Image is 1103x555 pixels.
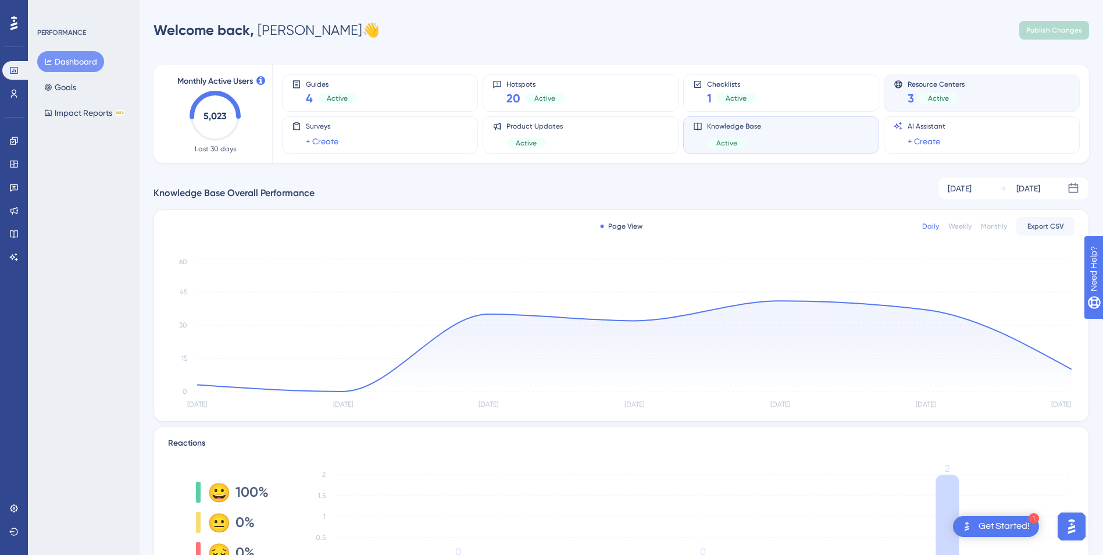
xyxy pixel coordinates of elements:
[479,400,498,408] tspan: [DATE]
[333,400,353,408] tspan: [DATE]
[928,94,949,103] span: Active
[318,492,326,500] tspan: 1.5
[204,111,227,122] text: 5,023
[27,3,73,17] span: Need Help?
[953,516,1039,537] div: Open Get Started! checklist, remaining modules: 1
[1027,222,1064,231] span: Export CSV
[168,436,1075,450] div: Reactions
[306,90,313,106] span: 4
[1016,182,1040,195] div: [DATE]
[600,222,642,231] div: Page View
[948,182,972,195] div: [DATE]
[1051,400,1071,408] tspan: [DATE]
[154,186,315,200] span: Knowledge Base Overall Performance
[726,94,747,103] span: Active
[534,94,555,103] span: Active
[960,520,974,533] img: launcher-image-alternative-text
[208,513,226,532] div: 😐
[908,80,965,88] span: Resource Centers
[177,74,253,88] span: Monthly Active Users
[306,134,338,148] a: + Create
[945,463,949,474] tspan: 2
[716,138,737,148] span: Active
[179,258,187,266] tspan: 60
[154,21,380,40] div: [PERSON_NAME] 👋
[1029,513,1039,524] div: 1
[506,90,520,106] span: 20
[316,533,326,542] tspan: 0.5
[37,102,132,123] button: Impact ReportsBETA
[322,471,326,479] tspan: 2
[327,94,348,103] span: Active
[183,387,187,396] tspan: 0
[979,520,1030,533] div: Get Started!
[195,144,236,154] span: Last 30 days
[908,122,945,131] span: AI Assistant
[187,400,207,408] tspan: [DATE]
[1019,21,1089,40] button: Publish Changes
[516,138,537,148] span: Active
[624,400,644,408] tspan: [DATE]
[1026,26,1082,35] span: Publish Changes
[306,80,357,88] span: Guides
[115,110,125,116] div: BETA
[1054,509,1089,544] iframe: UserGuiding AI Assistant Launcher
[180,288,187,296] tspan: 45
[37,28,86,37] div: PERFORMANCE
[235,513,255,532] span: 0%
[908,134,940,148] a: + Create
[506,80,565,88] span: Hotspots
[916,400,936,408] tspan: [DATE]
[37,51,104,72] button: Dashboard
[235,483,269,501] span: 100%
[1016,217,1075,236] button: Export CSV
[707,80,756,88] span: Checklists
[506,122,563,131] span: Product Updates
[323,513,326,521] tspan: 1
[37,77,83,98] button: Goals
[306,122,338,131] span: Surveys
[707,122,761,131] span: Knowledge Base
[908,90,914,106] span: 3
[922,222,939,231] div: Daily
[948,222,972,231] div: Weekly
[179,321,187,329] tspan: 30
[981,222,1007,231] div: Monthly
[208,483,226,501] div: 😀
[181,354,187,362] tspan: 15
[154,22,254,38] span: Welcome back,
[770,400,790,408] tspan: [DATE]
[707,90,712,106] span: 1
